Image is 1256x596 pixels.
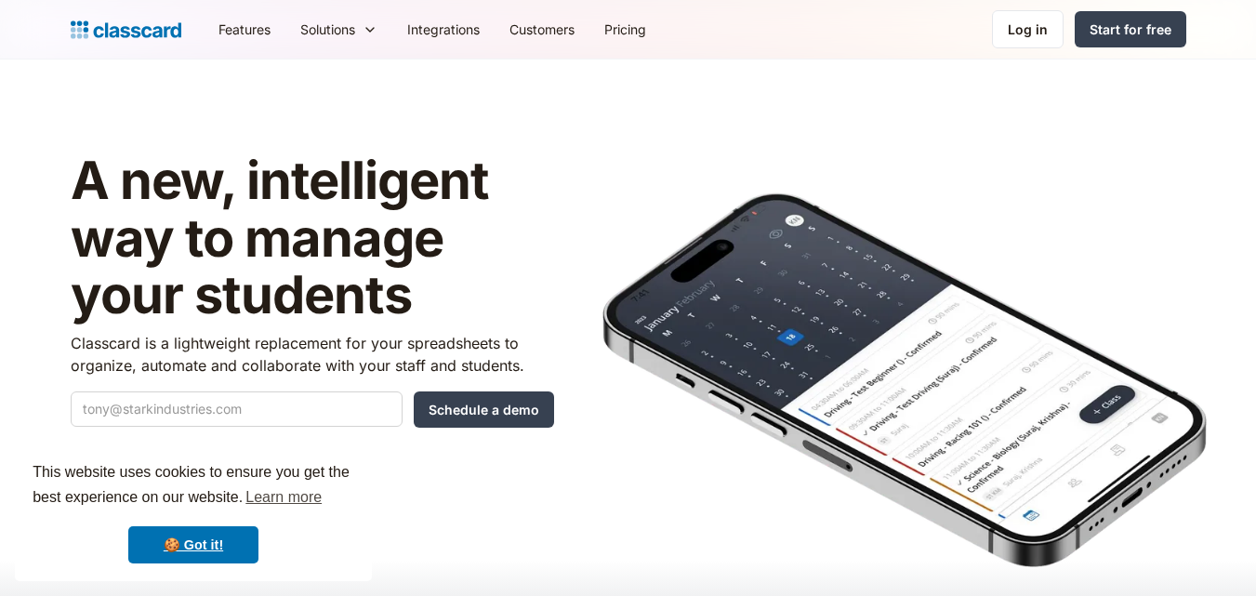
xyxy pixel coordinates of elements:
span: This website uses cookies to ensure you get the best experience on our website. [33,461,354,511]
a: Pricing [589,8,661,50]
a: Features [204,8,285,50]
div: cookieconsent [15,444,372,581]
a: Start for free [1075,11,1186,47]
div: Solutions [300,20,355,39]
div: Solutions [285,8,392,50]
a: Customers [495,8,589,50]
a: Log in [992,10,1064,48]
p: Classcard is a lightweight replacement for your spreadsheets to organize, automate and collaborat... [71,332,554,377]
a: Logo [71,17,181,43]
h1: A new, intelligent way to manage your students [71,152,554,324]
a: dismiss cookie message [128,526,258,563]
div: Log in [1008,20,1048,39]
div: Start for free [1090,20,1171,39]
a: learn more about cookies [243,483,324,511]
a: Integrations [392,8,495,50]
form: Quick Demo Form [71,391,554,428]
input: tony@starkindustries.com [71,391,403,427]
p: 24/7 support — data migration assistance. [71,442,554,464]
input: Schedule a demo [414,391,554,428]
